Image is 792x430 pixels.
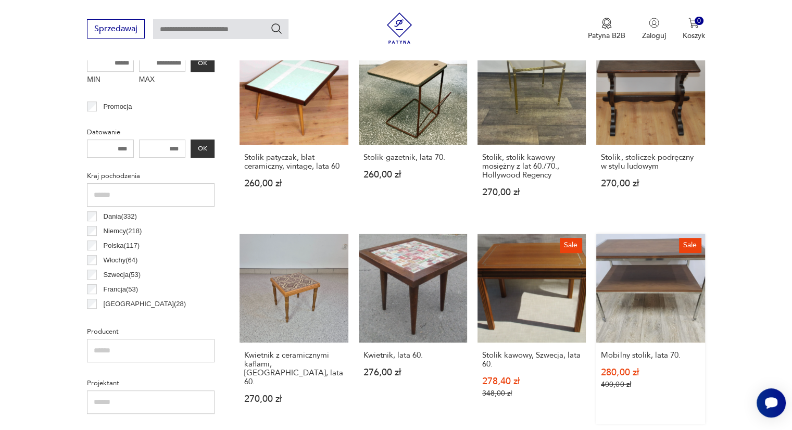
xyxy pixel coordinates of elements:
[596,234,705,423] a: SaleMobilny stolik, lata 70.Mobilny stolik, lata 70.280,00 zł400,00 zł
[104,240,140,251] p: Polska ( 117 )
[482,351,581,369] h3: Stolik kawowy, Szwecja, lata 60.
[477,234,586,423] a: SaleStolik kawowy, Szwecja, lata 60.Stolik kawowy, Szwecja, lata 60.278,40 zł348,00 zł
[596,36,705,217] a: Stolik, stoliczek podręczny w stylu ludowymStolik, stoliczek podręczny w stylu ludowym270,00 zł
[363,351,462,360] h3: Kwietnik, lata 60.
[104,225,142,237] p: Niemcy ( 218 )
[240,36,348,217] a: Stolik patyczak, blat ceramiczny, vintage, lata 60Stolik patyczak, blat ceramiczny, vintage, lata...
[588,18,625,41] button: Patyna B2B
[87,170,215,182] p: Kraj pochodzenia
[482,153,581,180] h3: Stolik, stolik kawowy mosiężny z lat 60./70., Hollywood Regency
[601,153,700,171] h3: Stolik, stoliczek podręczny w stylu ludowym
[87,127,215,138] p: Datowanie
[359,36,467,217] a: Stolik-gazetnik, lata 70.Stolik-gazetnik, lata 70.260,00 zł
[104,255,138,266] p: Włochy ( 64 )
[104,211,137,222] p: Dania ( 332 )
[649,18,659,28] img: Ikonka użytkownika
[87,326,215,337] p: Producent
[191,140,215,158] button: OK
[363,153,462,162] h3: Stolik-gazetnik, lata 70.
[588,18,625,41] a: Ikona medaluPatyna B2B
[104,313,165,324] p: Czechosłowacja ( 22 )
[87,26,145,33] a: Sprzedawaj
[601,351,700,360] h3: Mobilny stolik, lata 70.
[601,18,612,29] img: Ikona medalu
[363,368,462,377] p: 276,00 zł
[757,388,786,418] iframe: Smartsupp widget button
[104,298,186,310] p: [GEOGRAPHIC_DATA] ( 28 )
[363,170,462,179] p: 260,00 zł
[601,179,700,188] p: 270,00 zł
[642,31,666,41] p: Zaloguj
[244,179,343,188] p: 260,00 zł
[482,188,581,197] p: 270,00 zł
[688,18,699,28] img: Ikona koszyka
[384,12,415,44] img: Patyna - sklep z meblami i dekoracjami vintage
[191,54,215,72] button: OK
[601,368,700,377] p: 280,00 zł
[139,72,186,88] label: MAX
[244,153,343,171] h3: Stolik patyczak, blat ceramiczny, vintage, lata 60
[270,22,283,35] button: Szukaj
[104,284,139,295] p: Francja ( 53 )
[359,234,467,423] a: Kwietnik, lata 60.Kwietnik, lata 60.276,00 zł
[477,36,586,217] a: Stolik, stolik kawowy mosiężny z lat 60./70., Hollywood RegencyStolik, stolik kawowy mosiężny z l...
[683,31,705,41] p: Koszyk
[601,380,700,389] p: 400,00 zł
[482,377,581,386] p: 278,40 zł
[87,72,134,88] label: MIN
[87,377,215,389] p: Projektant
[240,234,348,423] a: Kwietnik z ceramicznymi kaflami, Niemcy, lata 60.Kwietnik z ceramicznymi kaflami, [GEOGRAPHIC_DAT...
[104,101,132,112] p: Promocja
[695,17,703,26] div: 0
[104,269,141,281] p: Szwecja ( 53 )
[244,351,343,386] h3: Kwietnik z ceramicznymi kaflami, [GEOGRAPHIC_DATA], lata 60.
[87,19,145,39] button: Sprzedawaj
[482,389,581,398] p: 348,00 zł
[683,18,705,41] button: 0Koszyk
[244,395,343,403] p: 270,00 zł
[588,31,625,41] p: Patyna B2B
[642,18,666,41] button: Zaloguj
